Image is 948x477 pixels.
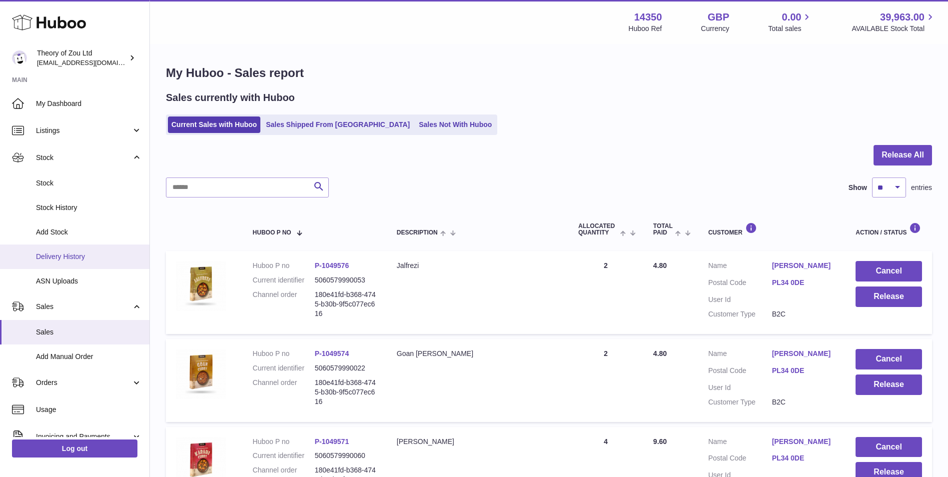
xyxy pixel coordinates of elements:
[253,451,315,460] dt: Current identifier
[262,116,413,133] a: Sales Shipped From [GEOGRAPHIC_DATA]
[856,286,922,307] button: Release
[653,437,667,445] span: 9.60
[315,363,377,373] dd: 5060579990022
[708,261,772,273] dt: Name
[397,261,559,270] div: Jalfrezi
[176,349,226,399] img: 1751364540.jpg
[772,366,836,375] a: PL34 0DE
[397,437,559,446] div: [PERSON_NAME]
[36,153,131,162] span: Stock
[708,397,772,407] dt: Customer Type
[36,302,131,311] span: Sales
[315,290,377,318] dd: 180e41fd-b368-4745-b30b-9f5c077ec616
[856,261,922,281] button: Cancel
[253,290,315,318] dt: Channel order
[176,261,226,311] img: 1751364645.jpg
[36,99,142,108] span: My Dashboard
[768,24,813,33] span: Total sales
[36,178,142,188] span: Stock
[772,309,836,319] dd: B2C
[36,378,131,387] span: Orders
[397,349,559,358] div: Goan [PERSON_NAME]
[772,397,836,407] dd: B2C
[653,223,673,236] span: Total paid
[772,437,836,446] a: [PERSON_NAME]
[874,145,932,165] button: Release All
[708,366,772,378] dt: Postal Code
[568,251,643,334] td: 2
[253,349,315,358] dt: Huboo P no
[856,349,922,369] button: Cancel
[315,349,349,357] a: P-1049574
[880,10,925,24] span: 39,963.00
[708,349,772,361] dt: Name
[701,24,730,33] div: Currency
[852,10,936,33] a: 39,963.00 AVAILABLE Stock Total
[708,437,772,449] dt: Name
[708,10,729,24] strong: GBP
[708,295,772,304] dt: User Id
[36,352,142,361] span: Add Manual Order
[768,10,813,33] a: 0.00 Total sales
[37,58,147,66] span: [EMAIL_ADDRESS][DOMAIN_NAME]
[168,116,260,133] a: Current Sales with Huboo
[253,261,315,270] dt: Huboo P no
[772,349,836,358] a: [PERSON_NAME]
[772,453,836,463] a: PL34 0DE
[634,10,662,24] strong: 14350
[12,50,27,65] img: internalAdmin-14350@internal.huboo.com
[36,227,142,237] span: Add Stock
[911,183,932,192] span: entries
[36,126,131,135] span: Listings
[315,275,377,285] dd: 5060579990053
[315,451,377,460] dd: 5060579990060
[315,378,377,406] dd: 180e41fd-b368-4745-b30b-9f5c077ec616
[578,223,617,236] span: ALLOCATED Quantity
[856,374,922,395] button: Release
[36,252,142,261] span: Delivery History
[166,91,295,104] h2: Sales currently with Huboo
[708,453,772,465] dt: Postal Code
[629,24,662,33] div: Huboo Ref
[708,278,772,290] dt: Postal Code
[653,261,667,269] span: 4.80
[856,437,922,457] button: Cancel
[708,309,772,319] dt: Customer Type
[708,222,836,236] div: Customer
[253,378,315,406] dt: Channel order
[253,275,315,285] dt: Current identifier
[856,222,922,236] div: Action / Status
[36,405,142,414] span: Usage
[782,10,802,24] span: 0.00
[253,437,315,446] dt: Huboo P no
[36,432,131,441] span: Invoicing and Payments
[415,116,495,133] a: Sales Not With Huboo
[315,437,349,445] a: P-1049571
[166,65,932,81] h1: My Huboo - Sales report
[568,339,643,422] td: 2
[36,327,142,337] span: Sales
[253,229,291,236] span: Huboo P no
[253,363,315,373] dt: Current identifier
[397,229,438,236] span: Description
[315,261,349,269] a: P-1049576
[36,276,142,286] span: ASN Uploads
[772,278,836,287] a: PL34 0DE
[849,183,867,192] label: Show
[36,203,142,212] span: Stock History
[12,439,137,457] a: Log out
[37,48,127,67] div: Theory of Zou Ltd
[653,349,667,357] span: 4.80
[772,261,836,270] a: [PERSON_NAME]
[708,383,772,392] dt: User Id
[852,24,936,33] span: AVAILABLE Stock Total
